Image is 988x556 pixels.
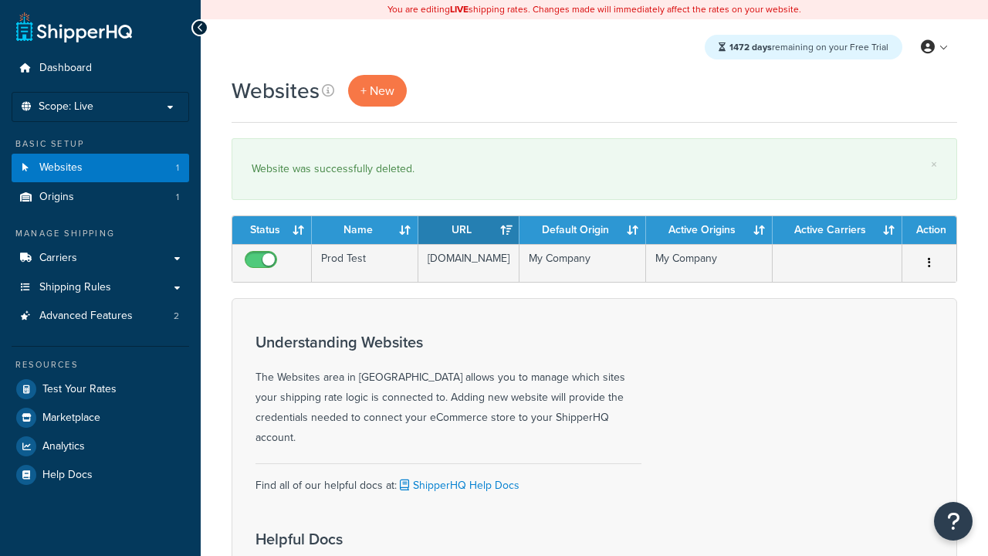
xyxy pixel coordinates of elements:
h3: Understanding Websites [255,334,641,351]
a: Advanced Features 2 [12,302,189,331]
th: Active Origins: activate to sort column ascending [646,216,773,244]
div: Find all of our helpful docs at: [255,463,641,496]
span: Scope: Live [39,100,93,114]
a: ShipperHQ Home [16,12,132,42]
a: Websites 1 [12,154,189,182]
td: My Company [519,244,646,282]
th: Name: activate to sort column ascending [312,216,418,244]
td: My Company [646,244,773,282]
th: Status: activate to sort column ascending [232,216,312,244]
span: Help Docs [42,469,93,482]
a: Origins 1 [12,183,189,212]
div: The Websites area in [GEOGRAPHIC_DATA] allows you to manage which sites your shipping rate logic ... [255,334,641,448]
td: [DOMAIN_NAME] [418,244,519,282]
span: 1 [176,161,179,175]
span: Origins [39,191,74,204]
th: Default Origin: activate to sort column ascending [519,216,646,244]
th: Active Carriers: activate to sort column ascending [773,216,902,244]
a: Carriers [12,244,189,273]
button: Open Resource Center [934,502,973,541]
a: Help Docs [12,461,189,489]
div: Resources [12,358,189,371]
div: Manage Shipping [12,227,189,240]
div: remaining on your Free Trial [705,35,902,59]
span: Shipping Rules [39,281,111,294]
span: + New [360,82,394,100]
a: ShipperHQ Help Docs [397,477,519,493]
span: 2 [174,310,179,323]
b: LIVE [450,2,469,16]
a: × [931,158,937,171]
span: Marketplace [42,412,100,425]
span: Carriers [39,252,77,265]
th: URL: activate to sort column ascending [418,216,519,244]
strong: 1472 days [729,40,772,54]
a: Analytics [12,432,189,460]
a: + New [348,75,407,107]
span: Websites [39,161,83,175]
div: Basic Setup [12,137,189,151]
span: Test Your Rates [42,383,117,396]
a: Dashboard [12,54,189,83]
a: Marketplace [12,404,189,432]
a: Shipping Rules [12,273,189,302]
span: Advanced Features [39,310,133,323]
span: 1 [176,191,179,204]
li: Websites [12,154,189,182]
div: Website was successfully deleted. [252,158,937,180]
span: Analytics [42,440,85,453]
th: Action [902,216,956,244]
a: Test Your Rates [12,375,189,403]
h1: Websites [232,76,320,106]
span: Dashboard [39,62,92,75]
li: Advanced Features [12,302,189,331]
li: Origins [12,183,189,212]
td: Prod Test [312,244,418,282]
h3: Helpful Docs [255,531,533,548]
